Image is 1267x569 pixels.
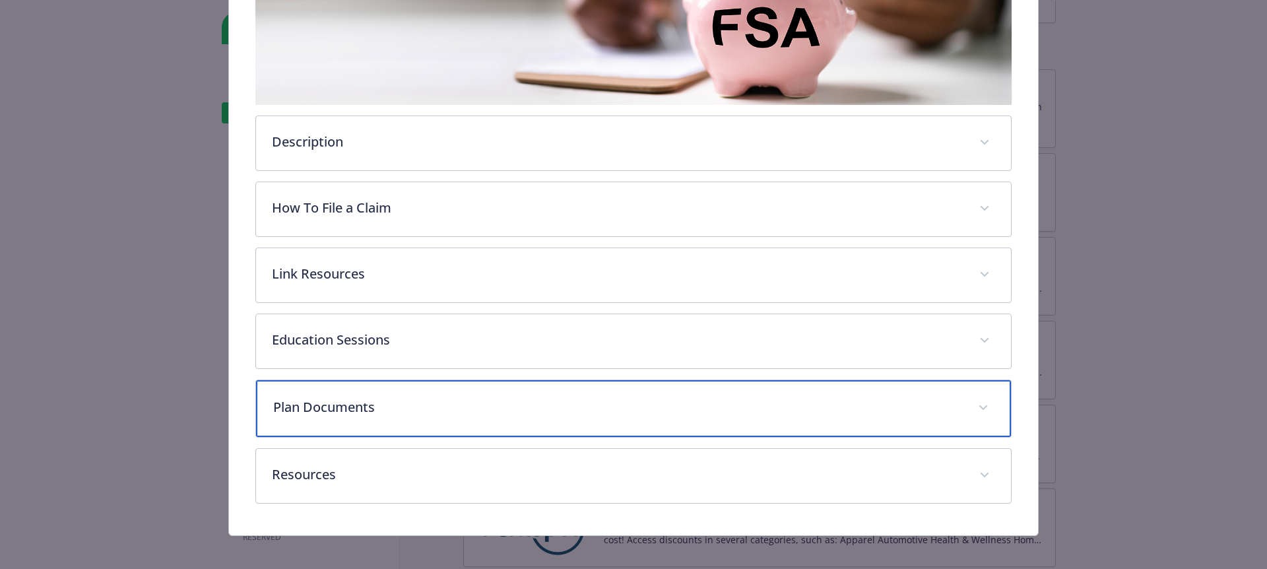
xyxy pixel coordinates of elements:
p: Link Resources [272,264,964,284]
p: Resources [272,465,964,485]
div: Plan Documents [256,380,1012,437]
div: Education Sessions [256,314,1012,368]
div: How To File a Claim [256,182,1012,236]
div: Resources [256,449,1012,503]
p: Plan Documents [273,397,963,417]
p: Description [272,132,964,152]
p: Education Sessions [272,330,964,350]
p: How To File a Claim [272,198,964,218]
div: Description [256,116,1012,170]
div: Link Resources [256,248,1012,302]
